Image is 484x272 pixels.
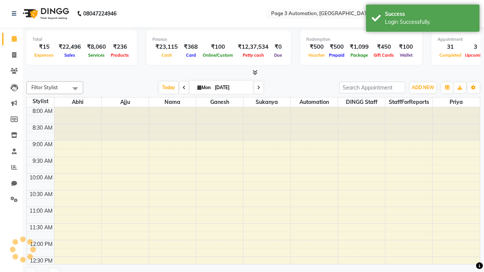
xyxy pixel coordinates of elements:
div: ₹8,060 [84,43,109,51]
button: ADD NEW [410,82,436,93]
span: Services [86,53,107,58]
div: 10:00 AM [28,174,54,182]
span: Petty cash [241,53,266,58]
div: ₹500 [327,43,347,51]
div: 8:00 AM [31,107,54,115]
div: ₹450 [372,43,396,51]
span: Abhi [54,97,101,107]
div: ₹1,099 [347,43,372,51]
div: 8:30 AM [31,124,54,132]
span: Package [349,53,370,58]
div: Redemption [306,36,416,43]
div: 9:00 AM [31,141,54,148]
div: ₹100 [201,43,235,51]
div: ₹12,37,534 [235,43,271,51]
div: ₹0 [271,43,285,51]
div: Finance [152,36,285,43]
div: Stylist [27,97,54,105]
span: Products [109,53,131,58]
span: Filter Stylist [31,84,58,90]
span: Mon [195,85,213,90]
div: ₹22,496 [56,43,84,51]
div: ₹100 [396,43,416,51]
span: Expenses [33,53,56,58]
span: ADD NEW [412,85,434,90]
span: Sales [62,53,77,58]
span: Priya [433,97,480,107]
span: Gift Cards [372,53,396,58]
span: StaffForReports [385,97,432,107]
span: DINGG Staff [338,97,385,107]
span: Due [272,53,284,58]
span: Voucher [306,53,327,58]
div: ₹23,115 [152,43,181,51]
span: Completed [437,53,463,58]
div: ₹15 [33,43,56,51]
div: ₹368 [181,43,201,51]
span: Nama [149,97,196,107]
span: Ajju [102,97,149,107]
div: Total [33,36,131,43]
div: ₹500 [306,43,327,51]
div: Login Successfully. [385,18,474,26]
span: Ganesh [196,97,243,107]
img: logo [19,3,71,24]
input: 2025-09-01 [213,82,250,93]
div: Success [385,10,474,18]
div: 10:30 AM [28,190,54,198]
div: ₹236 [109,43,131,51]
span: Prepaid [327,53,346,58]
div: 11:00 AM [28,207,54,215]
span: Today [159,82,178,93]
span: Automation [291,97,338,107]
div: 31 [437,43,463,51]
div: 9:30 AM [31,157,54,165]
input: Search Appointment [339,82,405,93]
span: Card [184,53,198,58]
span: Wallet [398,53,414,58]
div: 11:30 AM [28,224,54,232]
span: Sukanya [244,97,290,107]
div: 12:30 PM [28,257,54,265]
span: Cash [160,53,174,58]
div: 12:00 PM [28,240,54,248]
b: 08047224946 [83,3,116,24]
span: Online/Custom [201,53,235,58]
